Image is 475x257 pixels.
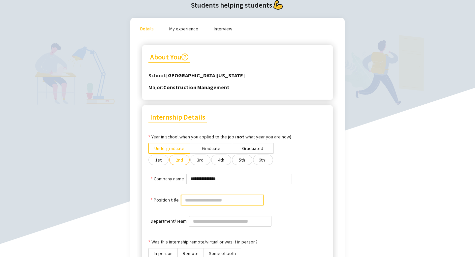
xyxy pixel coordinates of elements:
h3: Major: [148,83,327,92]
span: In-person [154,250,173,256]
label: Company name [151,175,184,182]
span: 6th+ [259,157,267,163]
span: question-circle [181,54,188,60]
strong: [GEOGRAPHIC_DATA][US_STATE] [166,72,245,79]
span: Graduated [242,145,263,151]
span: Undergraduate [154,145,184,151]
div: Interview [214,25,232,32]
span: 3rd [197,157,204,163]
div: Details [140,25,154,32]
strong: Construction Management [163,84,229,91]
span: Remote [183,250,199,256]
span: Was this internship remote/virtual or was it in person? [151,238,258,245]
h2: Internship Details [148,112,207,123]
img: strong.png [273,0,283,10]
span: Some of both [209,250,236,256]
span: 4th [218,157,224,163]
span: 5th [239,157,245,163]
span: Graduate [202,145,220,151]
label: Department/Team [151,217,187,225]
label: Position title [151,196,179,203]
span: 1st [155,157,162,163]
h3: School: [148,71,327,80]
input: Position title [181,195,264,205]
input: Department/Team [189,216,271,227]
span: Year in school when you applied to the job ( what year you are now) [151,133,291,140]
span: 2nd [176,157,183,163]
span: not [237,134,245,140]
h2: About You [148,52,190,63]
input: Company name [190,174,288,184]
div: My experience [169,25,198,32]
